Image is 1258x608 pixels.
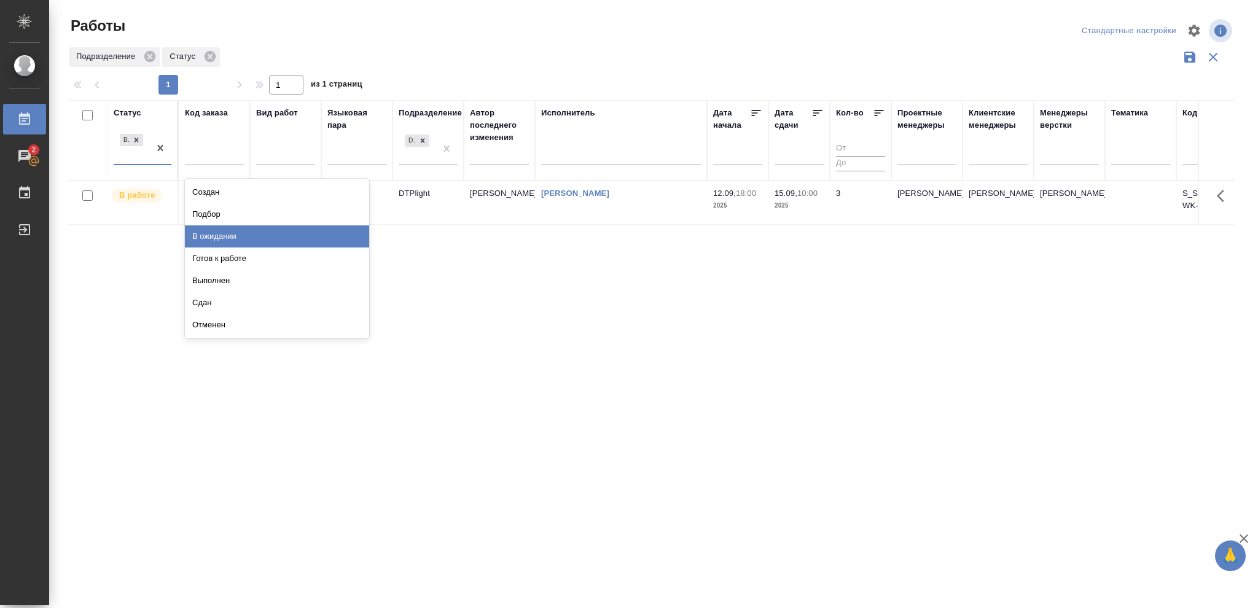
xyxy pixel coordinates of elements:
div: В работе [119,133,144,148]
button: Сбросить фильтры [1201,45,1225,69]
div: Тематика [1111,107,1148,119]
p: [PERSON_NAME] [1040,187,1099,200]
div: Проектные менеджеры [897,107,956,131]
td: S_SRVR-689-WK-008 [1176,181,1248,224]
td: DTPlight [393,181,464,224]
div: Вид работ [256,107,298,119]
div: Сдан [185,292,369,314]
div: В ожидании [185,225,369,247]
div: Статус [162,47,220,67]
p: 12.09, [713,189,736,198]
span: Посмотреть информацию [1209,19,1235,42]
div: split button [1079,21,1179,41]
span: 2 [24,144,43,156]
input: До [836,156,885,171]
span: из 1 страниц [311,77,362,95]
td: [PERSON_NAME] [891,181,963,224]
span: 🙏 [1220,543,1241,569]
div: Статус [114,107,141,119]
div: Менеджеры верстки [1040,107,1099,131]
span: Работы [68,16,125,36]
div: Подбор [185,203,369,225]
p: 2025 [775,200,824,212]
p: Статус [170,50,200,63]
p: 18:00 [736,189,756,198]
div: Выполнен [185,270,369,292]
p: 10:00 [797,189,818,198]
div: Языковая пара [327,107,386,131]
button: Здесь прячутся важные кнопки [1209,181,1239,211]
p: 15.09, [775,189,797,198]
a: 2 [3,141,46,171]
div: Код заказа [185,107,228,119]
div: Автор последнего изменения [470,107,529,144]
button: 🙏 [1215,540,1246,571]
button: Сохранить фильтры [1178,45,1201,69]
div: Подразделение [399,107,462,119]
td: 3 [830,181,891,224]
p: 2025 [713,200,762,212]
div: Кол-во [836,107,864,119]
div: Код работы [1182,107,1230,119]
div: DTPlight [404,133,431,149]
div: DTPlight [405,134,416,147]
div: Создан [185,181,369,203]
p: Подразделение [76,50,139,63]
div: Отменен [185,314,369,336]
td: [PERSON_NAME] [963,181,1034,224]
span: Настроить таблицу [1179,16,1209,45]
div: Дата сдачи [775,107,811,131]
div: Готов к работе [185,247,369,270]
div: В работе [120,134,130,147]
p: В работе [119,189,155,201]
div: Исполнитель [541,107,595,119]
div: Клиентские менеджеры [969,107,1028,131]
a: [PERSON_NAME] [541,189,609,198]
td: [PERSON_NAME] [464,181,535,224]
div: Подразделение [69,47,160,67]
div: Дата начала [713,107,750,131]
input: От [836,141,885,157]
